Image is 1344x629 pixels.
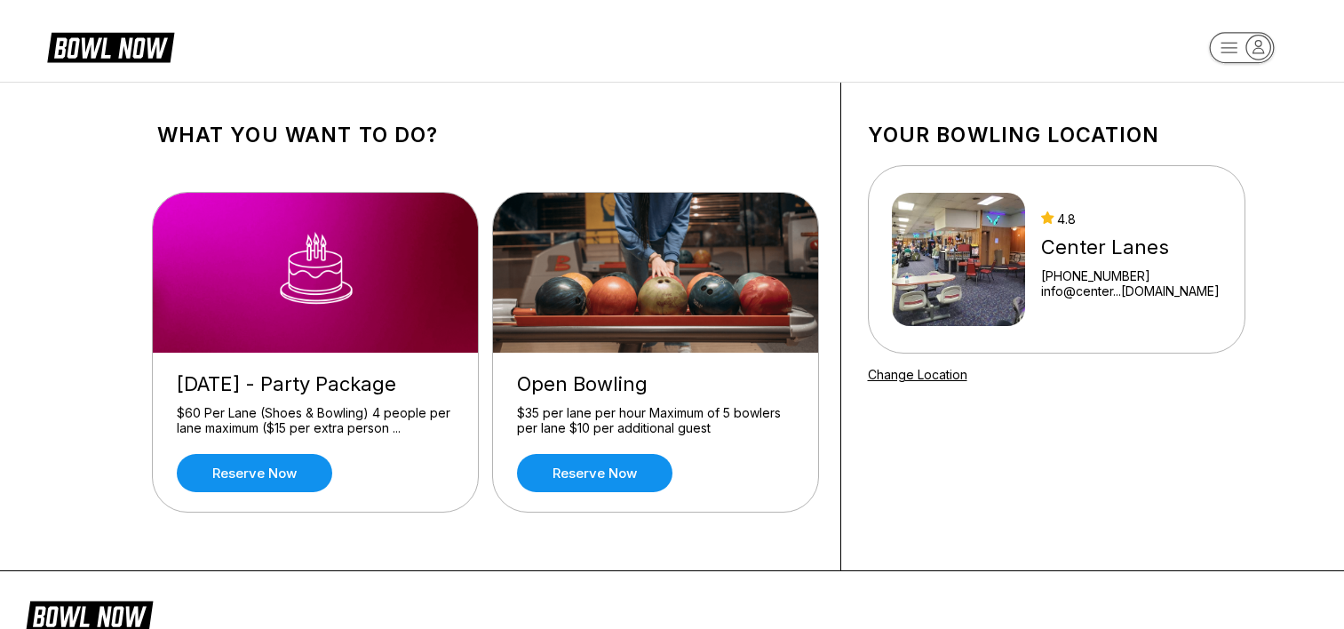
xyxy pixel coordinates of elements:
[157,123,814,147] h1: What you want to do?
[177,405,454,436] div: $60 Per Lane (Shoes & Bowling) 4 people per lane maximum ($15 per extra person ...
[868,123,1245,147] h1: Your bowling location
[892,193,1025,326] img: Center Lanes
[153,193,480,353] img: Saturday - Party Package
[868,367,967,382] a: Change Location
[177,372,454,396] div: [DATE] - Party Package
[517,372,794,396] div: Open Bowling
[517,454,672,492] a: Reserve now
[177,454,332,492] a: Reserve now
[517,405,794,436] div: $35 per lane per hour Maximum of 5 bowlers per lane $10 per additional guest
[1041,235,1220,259] div: Center Lanes
[1041,268,1220,283] div: [PHONE_NUMBER]
[1041,211,1220,227] div: 4.8
[1041,283,1220,299] a: info@center...[DOMAIN_NAME]
[493,193,820,353] img: Open Bowling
